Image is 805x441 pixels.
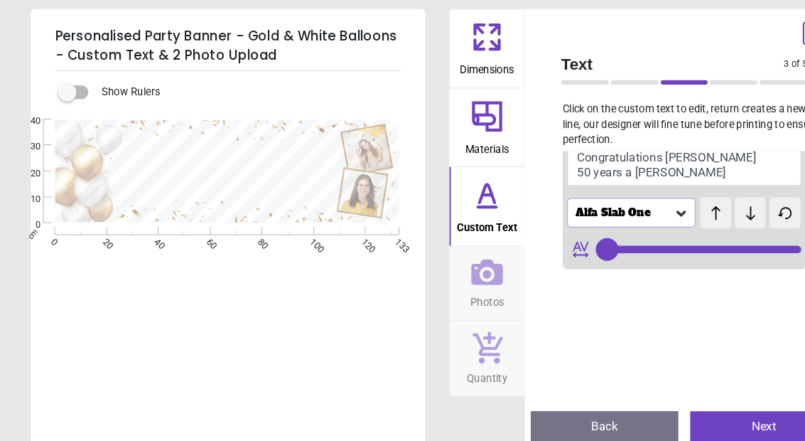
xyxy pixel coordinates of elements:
[423,304,494,376] button: Quantity
[52,23,377,70] h5: Personalised Party Banner - Gold & White Balloons - Custom Text & 2 Photo Upload
[528,53,738,73] span: Text
[430,203,487,225] span: Custom Text
[438,129,479,151] span: Materials
[540,197,634,209] div: Alfa Slab One
[433,55,484,76] span: Dimensions
[11,160,38,172] span: 20
[499,390,638,418] button: Back
[439,345,477,366] span: Quantity
[423,86,494,160] button: Materials
[11,135,38,147] span: 30
[649,390,788,418] button: Next
[423,160,494,234] button: Custom Text
[443,274,475,295] span: Photos
[423,11,494,85] button: Dimensions
[534,138,754,178] button: Congratulations [PERSON_NAME] 50 years a [PERSON_NAME]
[517,99,771,141] p: Click on the custom text to edit, return creates a new line, our designer will fine tune before p...
[423,235,494,304] button: Photos
[11,111,38,123] span: 40
[11,208,38,220] span: 0
[63,81,400,98] div: Show Rulers
[25,217,38,230] span: cm
[11,184,38,196] span: 10
[738,57,760,69] span: 3 of 5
